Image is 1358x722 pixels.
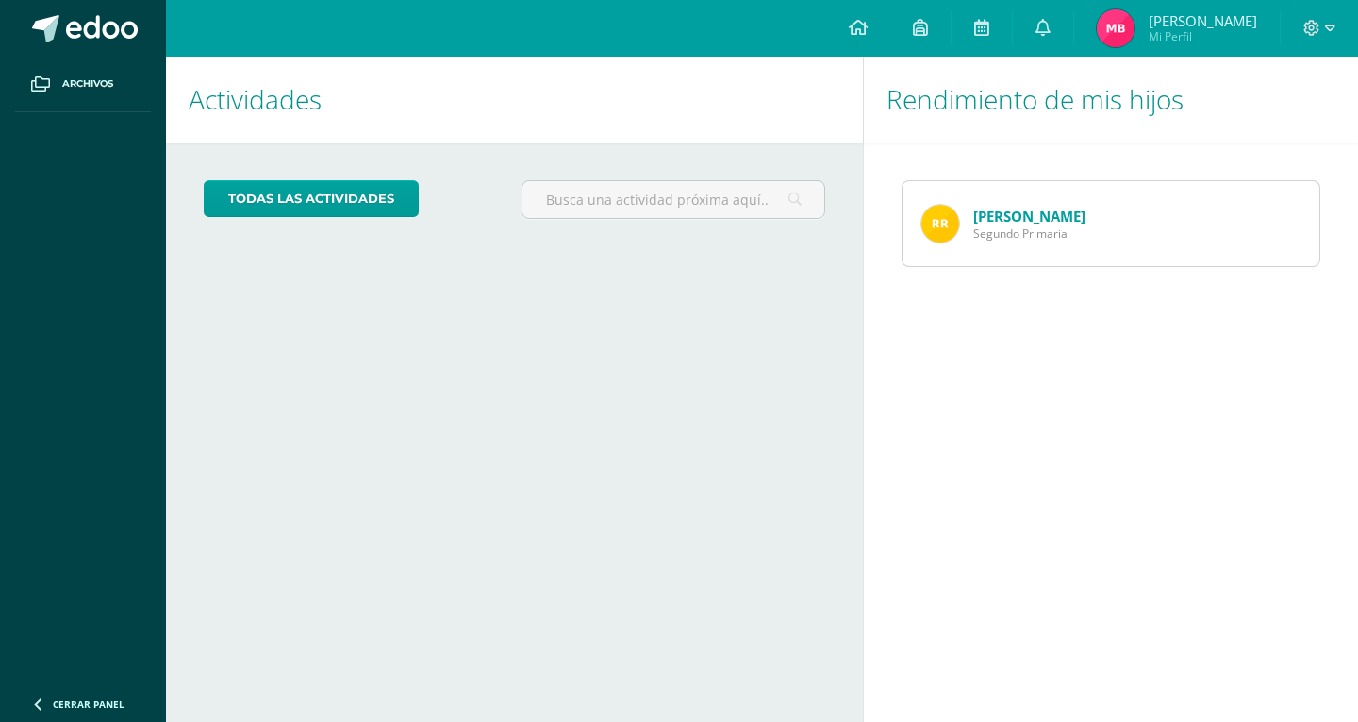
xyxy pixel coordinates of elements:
img: 8ca35c7a87464341cf6c46b5579a208e.png [921,205,959,243]
span: Archivos [62,76,113,92]
a: todas las Actividades [204,180,419,217]
img: f443e6cded445fb6f438d36026c7eabb.png [1097,9,1134,47]
h1: Actividades [189,57,840,143]
a: Archivos [15,57,151,112]
span: Cerrar panel [53,697,124,711]
span: Segundo Primaria [973,226,1085,242]
input: Busca una actividad próxima aquí... [522,181,823,218]
h1: Rendimiento de mis hijos [886,57,1335,143]
span: Mi Perfil [1149,28,1257,44]
span: [PERSON_NAME] [1149,11,1257,30]
a: [PERSON_NAME] [973,207,1085,226]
